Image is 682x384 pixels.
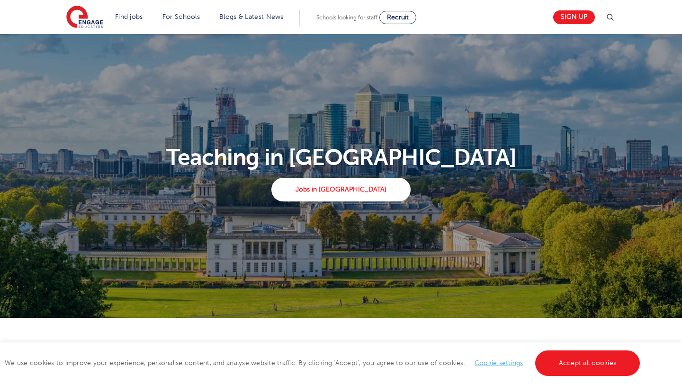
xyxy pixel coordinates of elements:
[316,14,377,21] span: Schools looking for staff
[379,11,416,24] a: Recruit
[66,6,103,29] img: Engage Education
[115,13,143,20] a: Find jobs
[553,10,595,24] a: Sign up
[271,178,410,201] a: Jobs in [GEOGRAPHIC_DATA]
[535,350,640,376] a: Accept all cookies
[5,359,642,367] span: We use cookies to improve your experience, personalise content, and analyse website traffic. By c...
[162,13,200,20] a: For Schools
[219,13,284,20] a: Blogs & Latest News
[61,146,621,169] p: Teaching in [GEOGRAPHIC_DATA]
[387,14,409,21] span: Recruit
[475,359,523,367] a: Cookie settings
